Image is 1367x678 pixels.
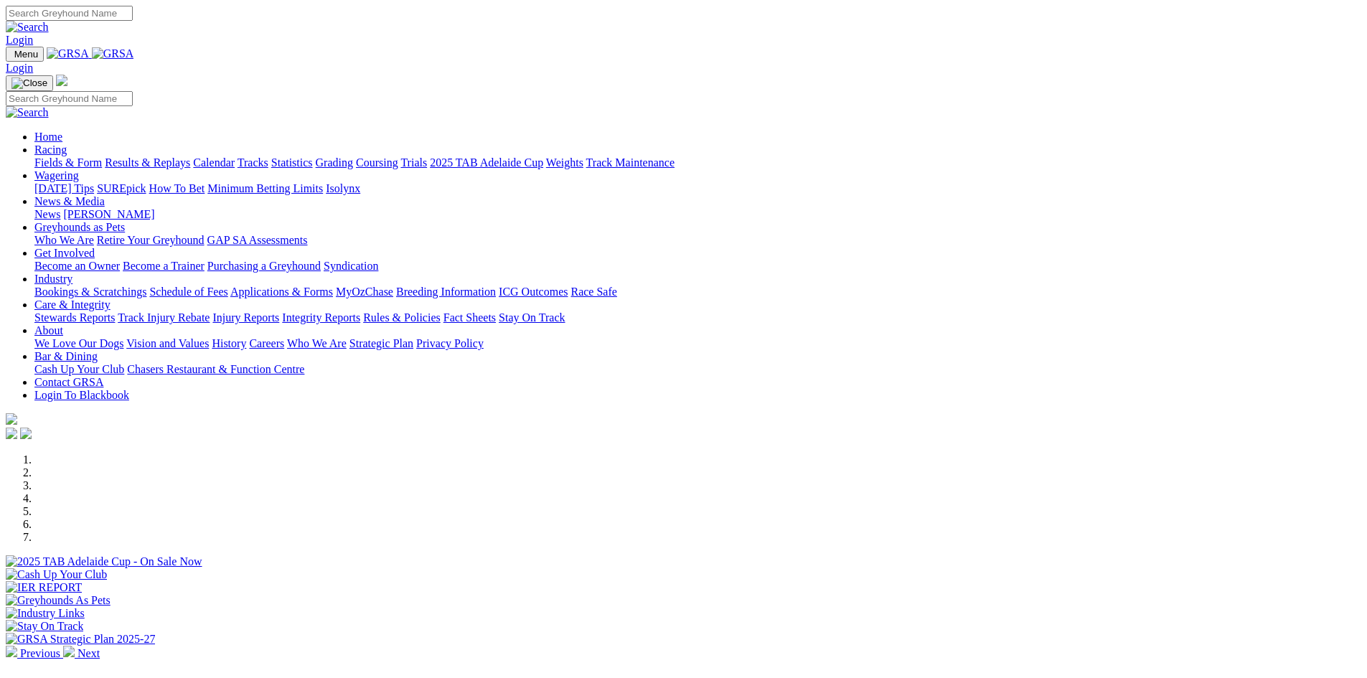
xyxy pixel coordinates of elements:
[34,286,146,298] a: Bookings & Scratchings
[349,337,413,349] a: Strategic Plan
[546,156,583,169] a: Weights
[34,182,1361,195] div: Wagering
[443,311,496,324] a: Fact Sheets
[499,286,568,298] a: ICG Outcomes
[34,234,94,246] a: Who We Are
[34,131,62,143] a: Home
[430,156,543,169] a: 2025 TAB Adelaide Cup
[56,75,67,86] img: logo-grsa-white.png
[34,298,111,311] a: Care & Integrity
[34,195,105,207] a: News & Media
[6,6,133,21] input: Search
[34,311,115,324] a: Stewards Reports
[6,428,17,439] img: facebook.svg
[6,47,44,62] button: Toggle navigation
[6,646,17,657] img: chevron-left-pager-white.svg
[230,286,333,298] a: Applications & Forms
[6,633,155,646] img: GRSA Strategic Plan 2025-27
[396,286,496,298] a: Breeding Information
[105,156,190,169] a: Results & Replays
[34,389,129,401] a: Login To Blackbook
[34,234,1361,247] div: Greyhounds as Pets
[6,91,133,106] input: Search
[34,311,1361,324] div: Care & Integrity
[212,311,279,324] a: Injury Reports
[570,286,616,298] a: Race Safe
[34,337,1361,350] div: About
[6,21,49,34] img: Search
[149,286,227,298] a: Schedule of Fees
[34,324,63,336] a: About
[6,647,63,659] a: Previous
[207,234,308,246] a: GAP SA Assessments
[63,647,100,659] a: Next
[6,75,53,91] button: Toggle navigation
[126,337,209,349] a: Vision and Values
[14,49,38,60] span: Menu
[34,208,60,220] a: News
[416,337,484,349] a: Privacy Policy
[47,47,89,60] img: GRSA
[400,156,427,169] a: Trials
[34,286,1361,298] div: Industry
[118,311,210,324] a: Track Injury Rebate
[63,646,75,657] img: chevron-right-pager-white.svg
[34,156,1361,169] div: Racing
[34,260,120,272] a: Become an Owner
[336,286,393,298] a: MyOzChase
[6,62,33,74] a: Login
[238,156,268,169] a: Tracks
[212,337,246,349] a: History
[34,143,67,156] a: Racing
[6,607,85,620] img: Industry Links
[6,555,202,568] img: 2025 TAB Adelaide Cup - On Sale Now
[586,156,675,169] a: Track Maintenance
[20,647,60,659] span: Previous
[123,260,205,272] a: Become a Trainer
[63,208,154,220] a: [PERSON_NAME]
[34,363,1361,376] div: Bar & Dining
[6,568,107,581] img: Cash Up Your Club
[363,311,441,324] a: Rules & Policies
[34,247,95,259] a: Get Involved
[6,594,111,607] img: Greyhounds As Pets
[20,428,32,439] img: twitter.svg
[97,234,205,246] a: Retire Your Greyhound
[326,182,360,194] a: Isolynx
[34,260,1361,273] div: Get Involved
[34,169,79,182] a: Wagering
[6,620,83,633] img: Stay On Track
[34,273,72,285] a: Industry
[34,182,94,194] a: [DATE] Tips
[271,156,313,169] a: Statistics
[207,260,321,272] a: Purchasing a Greyhound
[193,156,235,169] a: Calendar
[324,260,378,272] a: Syndication
[34,221,125,233] a: Greyhounds as Pets
[77,647,100,659] span: Next
[207,182,323,194] a: Minimum Betting Limits
[249,337,284,349] a: Careers
[97,182,146,194] a: SUREpick
[316,156,353,169] a: Grading
[6,34,33,46] a: Login
[92,47,134,60] img: GRSA
[282,311,360,324] a: Integrity Reports
[149,182,205,194] a: How To Bet
[6,581,82,594] img: IER REPORT
[6,106,49,119] img: Search
[356,156,398,169] a: Coursing
[6,413,17,425] img: logo-grsa-white.png
[287,337,347,349] a: Who We Are
[34,208,1361,221] div: News & Media
[11,77,47,89] img: Close
[34,376,103,388] a: Contact GRSA
[34,156,102,169] a: Fields & Form
[499,311,565,324] a: Stay On Track
[34,350,98,362] a: Bar & Dining
[127,363,304,375] a: Chasers Restaurant & Function Centre
[34,363,124,375] a: Cash Up Your Club
[34,337,123,349] a: We Love Our Dogs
